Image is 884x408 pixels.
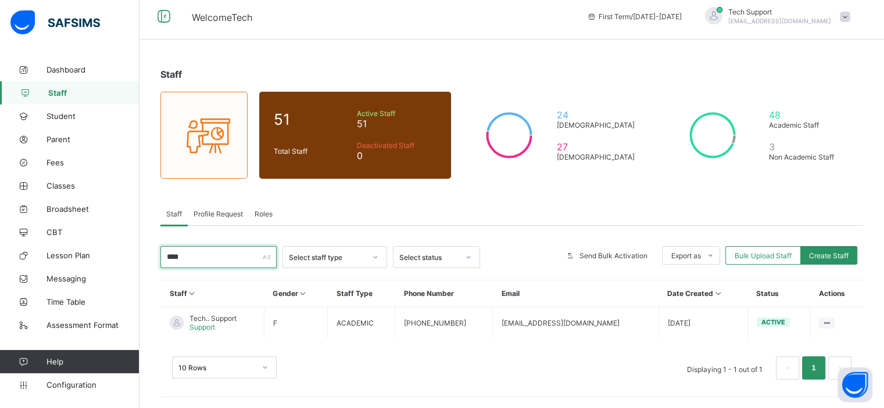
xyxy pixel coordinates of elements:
div: Total Staff [271,144,354,158]
span: Non Academic Staff [769,153,843,161]
span: Staff [48,88,139,98]
span: [DEMOGRAPHIC_DATA] [557,153,640,161]
button: Open asap [838,367,872,402]
span: Profile Request [194,210,243,218]
td: [PHONE_NUMBER] [395,307,493,339]
div: 10 Rows [178,363,255,372]
span: Roles [255,210,273,218]
span: [EMAIL_ADDRESS][DOMAIN_NAME] [728,17,831,24]
span: Tech.. Support [189,314,237,323]
i: Sort in Ascending Order [298,289,307,298]
div: Select status [399,253,459,262]
th: Staff Type [328,280,395,307]
span: Staff [166,210,182,218]
li: 下一页 [828,356,851,380]
span: 24 [557,109,640,121]
span: Support [189,323,215,331]
span: 51 [274,110,351,128]
span: 27 [557,141,640,153]
i: Sort in Ascending Order [187,289,197,298]
span: Welcome Tech [192,12,252,23]
li: Displaying 1 - 1 out of 1 [678,356,771,380]
span: Academic Staff [769,121,843,129]
span: Broadsheet [46,204,139,214]
span: Time Table [46,297,139,306]
span: 48 [769,109,843,121]
span: Help [46,357,139,366]
i: Sort in Ascending Order [713,289,723,298]
span: 0 [357,150,436,161]
span: Lesson Plan [46,251,139,260]
img: safsims [10,10,100,35]
div: TechSupport [693,7,856,26]
span: Assessment Format [46,320,139,330]
th: Actions [810,280,863,307]
a: 1 [808,360,819,375]
span: [DEMOGRAPHIC_DATA] [557,121,640,129]
span: Deactivated Staff [357,141,436,150]
span: Active Staff [357,109,436,118]
span: Create Staff [809,251,849,260]
div: Select staff type [289,253,366,262]
span: CBT [46,228,139,237]
li: 上一页 [776,356,799,380]
span: Bulk Upload Staff [735,251,792,260]
span: Classes [46,181,139,190]
button: prev page [776,356,799,380]
button: next page [828,356,851,380]
td: [DATE] [658,307,747,339]
th: Staff [161,280,264,307]
span: active [761,318,785,326]
span: Parent [46,135,139,144]
th: Date Created [658,280,747,307]
span: Tech Support [728,8,831,16]
span: Dashboard [46,65,139,74]
span: Fees [46,158,139,167]
span: Configuration [46,380,139,389]
span: Messaging [46,274,139,283]
td: [EMAIL_ADDRESS][DOMAIN_NAME] [493,307,658,339]
td: F [264,307,327,339]
th: Gender [264,280,327,307]
li: 1 [802,356,825,380]
span: Staff [160,68,182,80]
span: Send Bulk Activation [579,251,647,260]
span: Student [46,111,139,121]
span: 3 [769,141,843,153]
th: Status [747,280,810,307]
th: Phone Number [395,280,493,307]
span: Export as [671,251,701,260]
span: session/term information [587,12,682,21]
span: 51 [357,118,436,129]
th: Email [493,280,658,307]
td: ACADEMIC [328,307,395,339]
